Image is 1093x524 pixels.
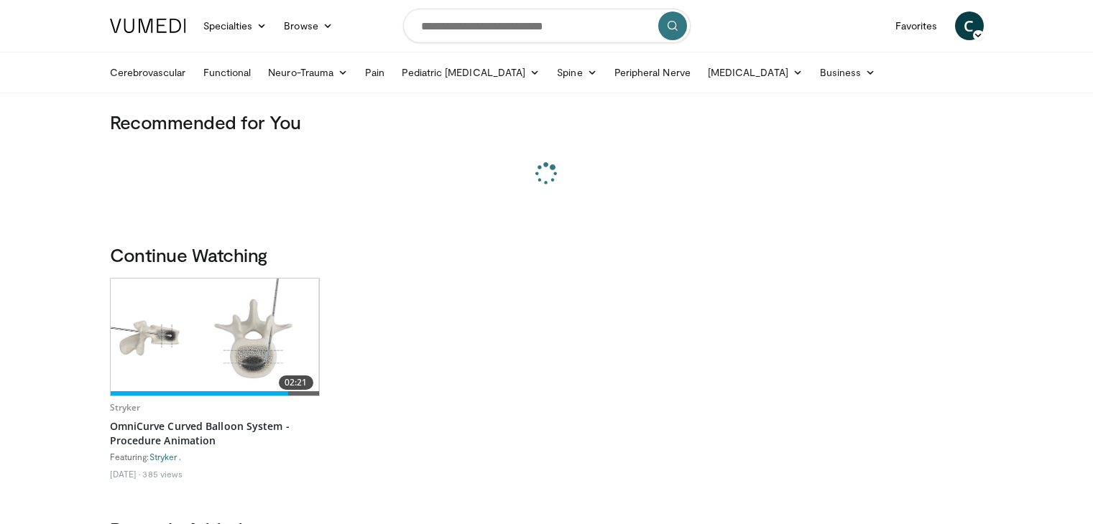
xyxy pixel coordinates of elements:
a: Peripheral Nerve [606,58,699,87]
a: OmniCurve Curved Balloon System - Procedure Animation [110,419,320,448]
a: [MEDICAL_DATA] [699,58,811,87]
li: 385 views [142,468,183,479]
a: Cerebrovascular [101,58,195,87]
img: VuMedi Logo [110,19,186,33]
a: Spine [548,58,605,87]
h3: Continue Watching [110,243,984,266]
a: Neuro-Trauma [259,58,356,87]
h3: Recommended for You [110,111,984,134]
li: [DATE] [110,468,141,479]
a: 02:21 [111,279,319,396]
a: Favorites [887,11,946,40]
a: Stryker . [149,452,182,462]
a: Specialties [195,11,276,40]
a: Pain [356,58,393,87]
a: Functional [195,58,260,87]
a: C [955,11,984,40]
a: Stryker [110,401,141,413]
a: Business [811,58,885,87]
a: Pediatric [MEDICAL_DATA] [393,58,548,87]
input: Search topics, interventions [403,9,691,43]
a: Browse [275,11,341,40]
div: Featuring: [110,451,320,462]
span: 02:21 [279,375,313,390]
img: 6ed72550-aece-4dce-88ed-d63958b6dcb3.620x360_q85_upscale.jpg [111,279,319,396]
